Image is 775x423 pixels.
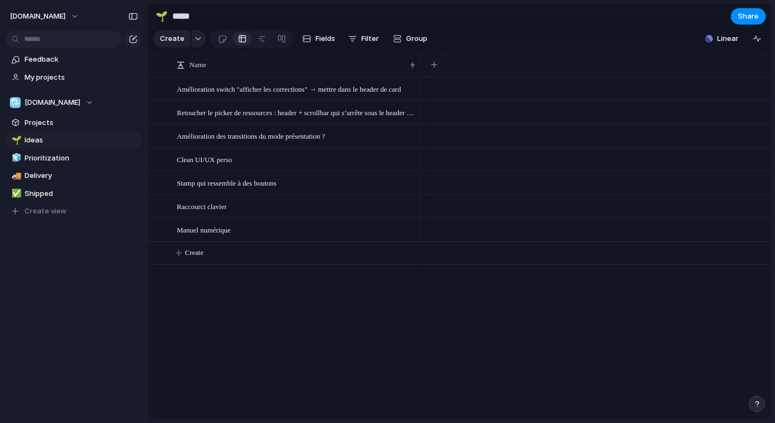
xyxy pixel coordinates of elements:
[5,132,142,148] a: 🌱Ideas
[11,170,19,182] div: 🚚
[153,30,190,47] button: Create
[25,188,138,199] span: Shipped
[156,9,168,23] div: 🌱
[738,11,759,22] span: Share
[5,69,142,86] a: My projects
[177,153,232,165] span: Clean UI/UX perso
[5,8,85,25] button: [DOMAIN_NAME]
[406,33,427,44] span: Group
[10,188,21,199] button: ✅
[185,247,204,258] span: Create
[5,94,142,111] button: [DOMAIN_NAME]
[11,134,19,147] div: 🌱
[731,8,766,25] button: Share
[25,135,138,146] span: Ideas
[25,153,138,164] span: Prioritization
[5,203,142,219] button: Create view
[25,117,138,128] span: Projects
[25,206,67,217] span: Create view
[701,31,743,47] button: Linear
[177,82,401,95] span: Amélioration switch "afficher les corrections" → mettre dans le header de card
[153,8,170,25] button: 🌱
[177,176,276,189] span: Stamp qui ressemble à des boutons
[10,135,21,146] button: 🌱
[10,170,21,181] button: 🚚
[388,30,433,47] button: Group
[10,11,65,22] span: [DOMAIN_NAME]
[10,153,21,164] button: 🧊
[25,170,138,181] span: Delivery
[5,186,142,202] a: ✅Shipped
[717,33,738,44] span: Linear
[177,129,325,142] span: Amélioration des transitions du mode présentation ?
[5,150,142,166] a: 🧊Prioritization
[5,115,142,131] a: Projects
[11,152,19,164] div: 🧊
[177,106,417,118] span: Retoucher le picker de ressources : header + scrollbar qui s’arrête sous le header + thème
[5,168,142,184] a: 🚚Delivery
[25,54,138,65] span: Feedback
[11,187,19,200] div: ✅
[160,33,184,44] span: Create
[189,59,206,70] span: Name
[5,51,142,68] a: Feedback
[25,72,138,83] span: My projects
[25,97,80,108] span: [DOMAIN_NAME]
[315,33,335,44] span: Fields
[344,30,383,47] button: Filter
[177,200,226,212] span: Raccourci clavier
[298,30,339,47] button: Fields
[177,223,231,236] span: Manuel numérique
[361,33,379,44] span: Filter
